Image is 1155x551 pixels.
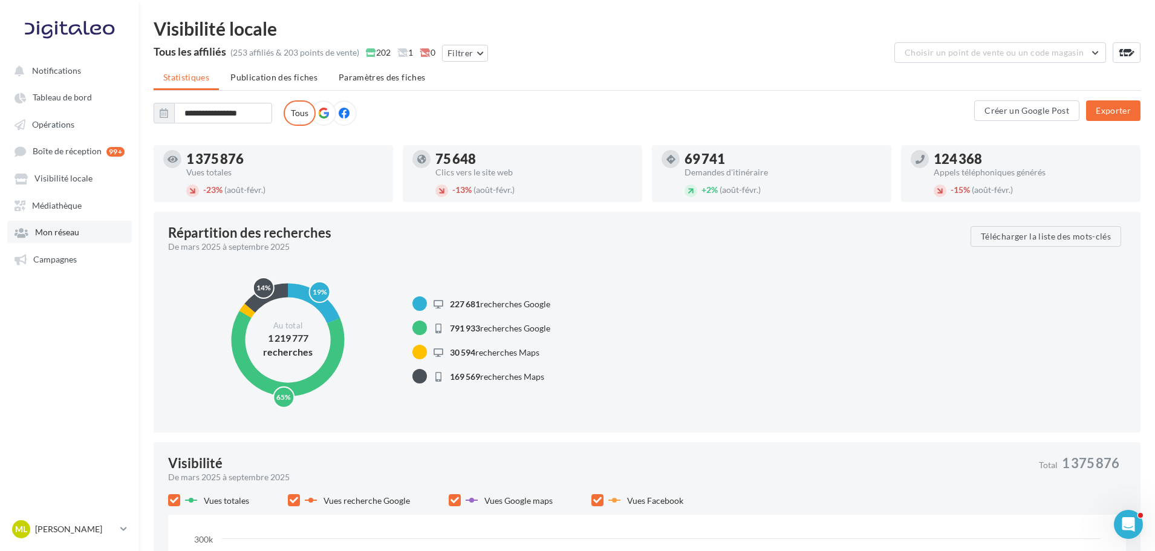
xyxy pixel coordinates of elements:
[224,184,265,195] span: (août-févr.)
[168,457,223,470] div: Visibilité
[366,47,391,59] span: 202
[32,200,82,210] span: Médiathèque
[168,226,331,240] div: Répartition des recherches
[1062,457,1119,470] span: 1 375 876
[442,45,488,62] button: Filtrer
[7,140,132,162] a: Boîte de réception 99+
[7,248,132,270] a: Campagnes
[450,299,550,309] span: recherches Google
[34,174,93,184] span: Visibilité locale
[1086,100,1140,121] button: Exporter
[168,471,1029,483] div: De mars 2025 à septembre 2025
[484,495,553,506] span: Vues Google maps
[7,194,132,216] a: Médiathèque
[971,226,1121,247] button: Télécharger la liste des mots-clés
[35,523,115,535] p: [PERSON_NAME]
[204,495,249,506] span: Vues totales
[203,184,223,195] span: 23%
[194,534,213,544] text: 300k
[452,184,455,195] span: -
[33,254,77,264] span: Campagnes
[420,47,435,59] span: 0
[7,221,132,243] a: Mon réseau
[701,184,718,195] span: 2%
[450,347,539,357] span: recherches Maps
[33,146,102,157] span: Boîte de réception
[701,184,706,195] span: +
[685,152,882,166] div: 69 741
[186,152,383,166] div: 1 375 876
[230,47,359,59] div: (253 affiliés & 203 points de vente)
[452,184,472,195] span: 13%
[972,184,1013,195] span: (août-févr.)
[186,168,383,177] div: Vues totales
[324,495,410,506] span: Vues recherche Google
[106,147,125,157] div: 99+
[230,72,317,82] span: Publication des fiches
[154,46,226,57] div: Tous les affiliés
[720,184,761,195] span: (août-févr.)
[685,168,882,177] div: Demandes d'itinéraire
[450,323,550,333] span: recherches Google
[15,523,27,535] span: ML
[951,184,954,195] span: -
[154,19,1140,37] div: Visibilité locale
[473,184,515,195] span: (août-févr.)
[10,518,129,541] a: ML [PERSON_NAME]
[7,59,127,81] button: Notifications
[284,100,316,126] label: Tous
[7,113,132,135] a: Opérations
[894,42,1106,63] button: Choisir un point de vente ou un code magasin
[450,323,480,333] span: 791 933
[435,152,633,166] div: 75 648
[951,184,970,195] span: 15%
[627,495,683,506] span: Vues Facebook
[1114,510,1143,539] iframe: Intercom live chat
[450,347,475,357] span: 30 594
[905,47,1084,57] span: Choisir un point de vente ou un code magasin
[33,93,92,103] span: Tableau de bord
[1039,461,1058,469] span: Total
[35,227,79,238] span: Mon réseau
[974,100,1079,121] button: Créer un Google Post
[7,167,132,189] a: Visibilité locale
[168,241,961,253] div: De mars 2025 à septembre 2025
[203,184,206,195] span: -
[450,371,544,382] span: recherches Maps
[339,72,425,82] span: Paramètres des fiches
[7,86,132,108] a: Tableau de bord
[934,152,1131,166] div: 124 368
[435,168,633,177] div: Clics vers le site web
[32,65,81,76] span: Notifications
[32,119,74,129] span: Opérations
[397,47,413,59] span: 1
[934,168,1131,177] div: Appels téléphoniques générés
[450,299,480,309] span: 227 681
[450,371,480,382] span: 169 569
